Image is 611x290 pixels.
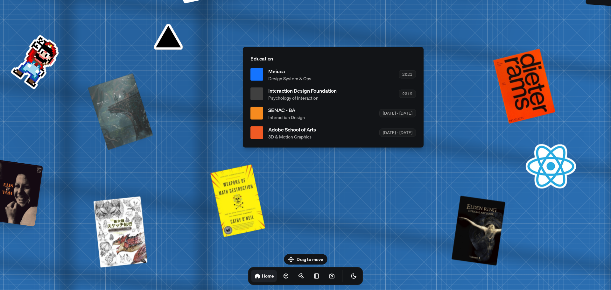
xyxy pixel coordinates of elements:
[268,75,311,81] span: Design System & Ops
[268,94,337,101] span: Psychology of Interaction
[399,70,416,78] div: 2021
[399,90,416,98] div: 2019
[268,106,305,114] span: SENAC - BA
[268,125,316,133] span: Adobe School of Arts
[250,54,416,62] p: Education
[379,129,416,137] div: [DATE] - [DATE]
[268,114,305,120] span: Interaction Design
[251,270,277,282] a: Home
[268,133,316,140] span: 3D & Motion Graphics
[348,270,360,282] button: Toggle Theme
[268,87,337,94] span: Interaction Design Foundation
[268,67,311,75] span: Meiuca
[379,109,416,117] div: [DATE] - [DATE]
[262,273,274,279] h1: Home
